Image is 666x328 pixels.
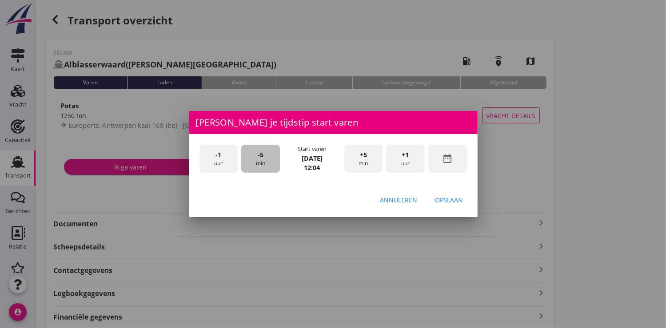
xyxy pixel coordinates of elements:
[435,195,463,205] div: Opslaan
[199,145,238,173] div: uur
[360,150,367,160] span: +5
[258,150,263,160] span: -5
[442,153,453,164] i: date_range
[241,145,280,173] div: min
[304,163,320,172] strong: 12:04
[428,192,471,208] button: Opslaan
[302,154,323,162] strong: [DATE]
[298,145,327,153] div: Start varen
[402,150,409,160] span: +1
[215,150,221,160] span: -1
[380,195,418,205] div: Annuleren
[386,145,425,173] div: uur
[373,192,425,208] button: Annuleren
[189,111,478,134] div: [PERSON_NAME] je tijdstip start varen
[344,145,383,173] div: min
